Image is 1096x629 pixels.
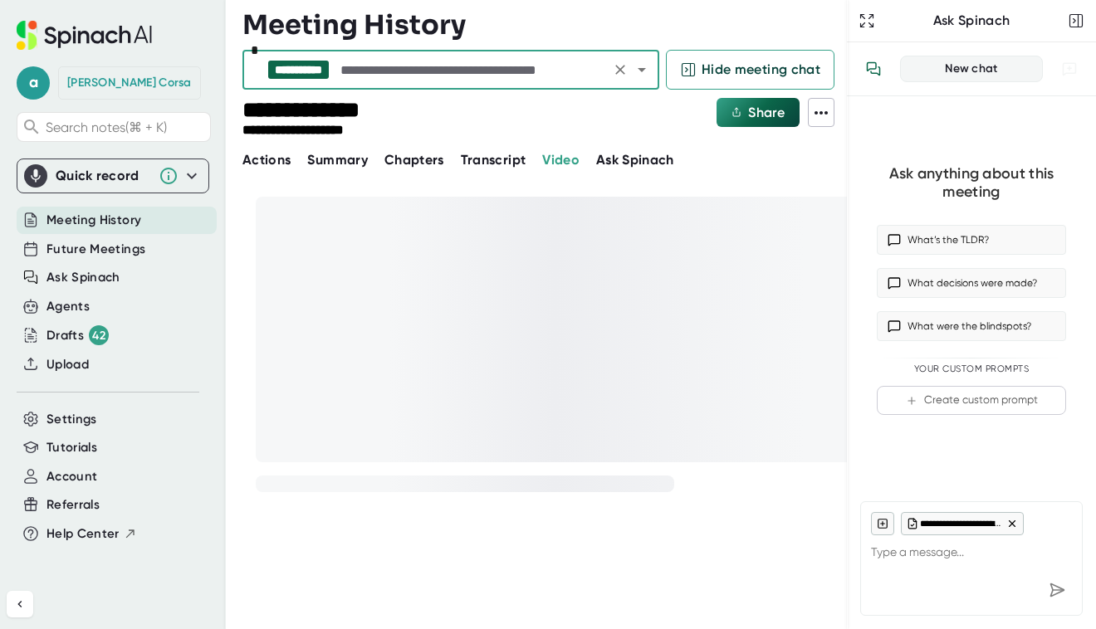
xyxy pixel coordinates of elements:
button: Ask Spinach [596,150,674,170]
button: Collapse sidebar [7,591,33,617]
button: Transcript [461,150,526,170]
button: Hide meeting chat [666,50,834,90]
button: Clear [609,58,632,81]
button: What’s the TLDR? [877,225,1066,255]
span: Hide meeting chat [702,60,820,80]
button: What decisions were made? [877,268,1066,298]
button: Share [717,98,800,127]
button: Agents [46,297,90,316]
span: Transcript [461,152,526,168]
button: Chapters [384,150,444,170]
button: Actions [242,150,291,170]
button: Settings [46,410,97,429]
button: Tutorials [46,438,97,457]
span: a [17,66,50,100]
button: Meeting History [46,211,141,230]
h3: Meeting History [242,9,466,41]
button: Close conversation sidebar [1064,9,1088,32]
span: Video [542,152,580,168]
button: Upload [46,355,89,374]
div: Ask Spinach [878,12,1064,29]
button: Future Meetings [46,240,145,259]
button: Drafts 42 [46,325,109,345]
span: Ask Spinach [596,152,674,168]
span: Summary [307,152,367,168]
button: What were the blindspots? [877,311,1066,341]
button: Ask Spinach [46,268,120,287]
div: 42 [89,325,109,345]
span: Actions [242,152,291,168]
div: Quick record [24,159,202,193]
div: New chat [911,61,1032,76]
span: Chapters [384,152,444,168]
span: Share [748,105,785,120]
button: Help Center [46,524,137,544]
span: Search notes (⌘ + K) [46,119,206,135]
button: View conversation history [857,52,890,85]
button: Create custom prompt [877,386,1066,415]
div: Send message [1042,575,1072,605]
button: Account [46,467,97,486]
div: Your Custom Prompts [877,363,1066,375]
span: Help Center [46,524,120,544]
div: Amy Corsa [67,76,192,90]
button: Video [542,150,580,170]
div: Quick record [56,168,150,184]
div: Ask anything about this meeting [877,164,1066,202]
button: Expand to Ask Spinach page [855,9,878,32]
button: Open [630,58,653,81]
div: Drafts [46,325,109,345]
button: Referrals [46,495,100,514]
button: Summary [307,150,367,170]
